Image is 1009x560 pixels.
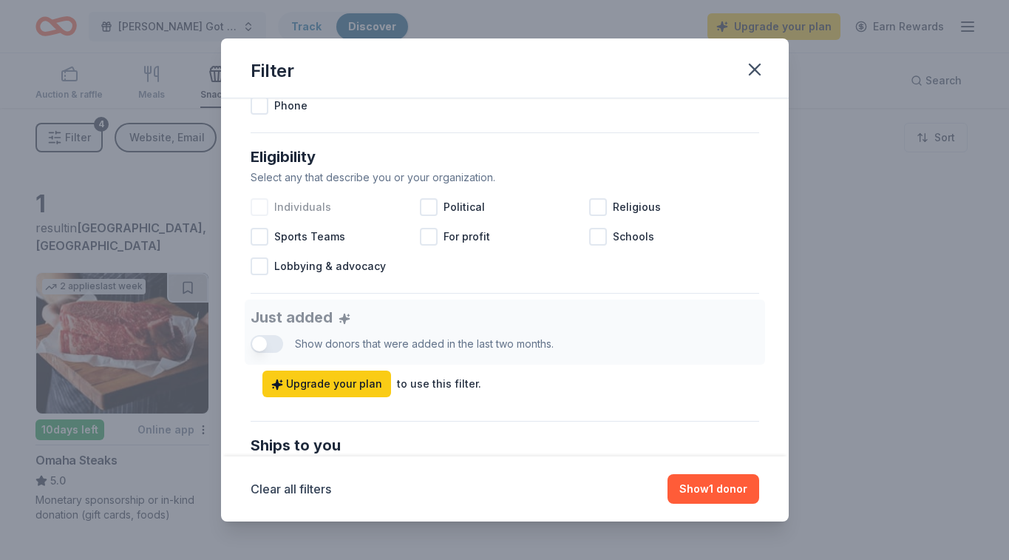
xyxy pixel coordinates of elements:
span: Religious [613,198,661,216]
span: Political [444,198,485,216]
button: Show1 donor [667,474,759,504]
div: Filter [251,59,294,83]
span: Upgrade your plan [271,375,382,393]
span: Schools [613,228,654,246]
div: Select any that describe you or your organization. [251,169,759,186]
span: Individuals [274,198,331,216]
span: Lobbying & advocacy [274,257,386,275]
a: Upgrade your plan [262,371,391,397]
div: Eligibility [251,145,759,169]
div: Ships to you [251,434,759,457]
span: Phone [274,97,308,115]
span: Sports Teams [274,228,345,246]
div: to use this filter. [397,375,481,393]
button: Clear all filters [251,480,331,498]
span: For profit [444,228,490,246]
